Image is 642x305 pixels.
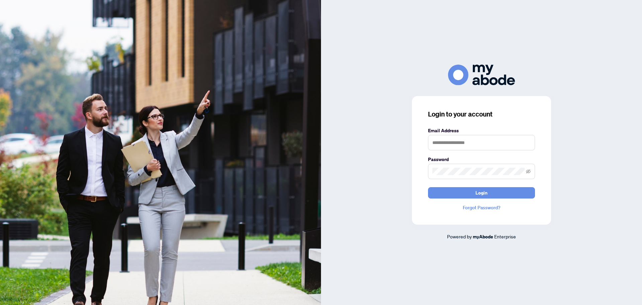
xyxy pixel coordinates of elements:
[448,65,515,85] img: ma-logo
[494,233,516,239] span: Enterprise
[428,187,535,199] button: Login
[428,127,535,134] label: Email Address
[475,187,488,198] span: Login
[428,109,535,119] h3: Login to your account
[447,233,472,239] span: Powered by
[428,204,535,211] a: Forgot Password?
[428,156,535,163] label: Password
[473,233,493,240] a: myAbode
[526,169,531,174] span: eye-invisible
